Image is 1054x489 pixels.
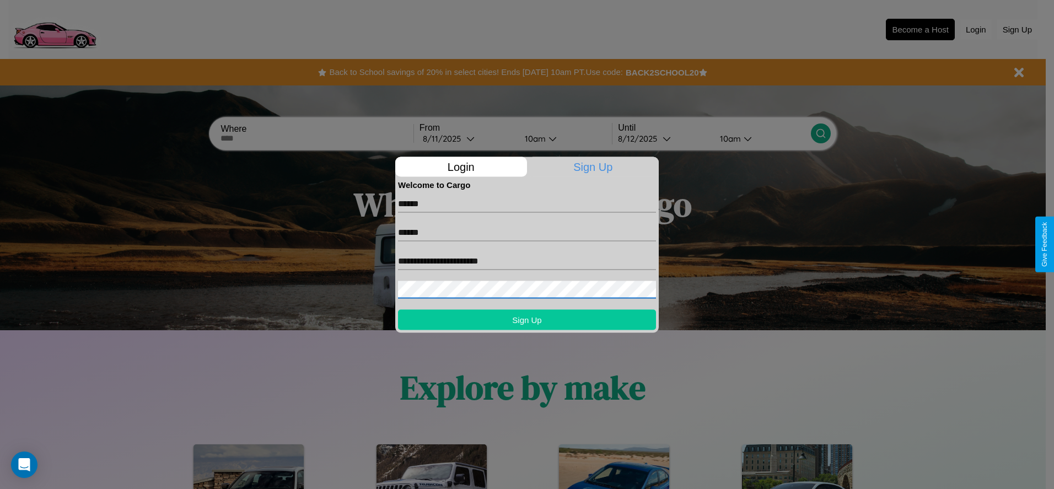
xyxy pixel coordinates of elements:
[528,157,659,176] p: Sign Up
[395,157,527,176] p: Login
[398,180,656,189] h4: Welcome to Cargo
[398,309,656,330] button: Sign Up
[1041,222,1048,267] div: Give Feedback
[11,452,37,478] div: Open Intercom Messenger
